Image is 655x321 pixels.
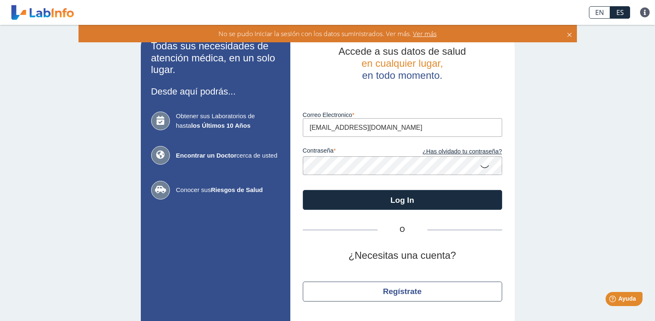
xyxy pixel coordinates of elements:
iframe: Help widget launcher [581,289,646,312]
a: ES [610,6,630,19]
span: O [378,225,427,235]
span: cerca de usted [176,151,280,160]
b: Riesgos de Salud [211,186,263,193]
h2: Todas sus necesidades de atención médica, en un solo lugar. [151,40,280,76]
span: Ver más [411,29,437,38]
span: No se pudo iniciar la sesión con los datos suministrados. Ver más. [218,29,411,38]
label: contraseña [303,147,402,156]
b: los Últimos 10 Años [191,122,250,129]
h2: ¿Necesitas una cuenta? [303,250,502,262]
span: en todo momento. [362,70,442,81]
span: Obtener sus Laboratorios de hasta [176,112,280,130]
span: Accede a sus datos de salud [339,46,466,57]
b: Encontrar un Doctor [176,152,237,159]
span: Conocer sus [176,185,280,195]
a: ¿Has olvidado tu contraseña? [402,147,502,156]
span: en cualquier lugar, [361,58,443,69]
button: Regístrate [303,282,502,302]
h3: Desde aquí podrás... [151,86,280,97]
a: EN [589,6,610,19]
label: Correo Electronico [303,112,502,118]
button: Log In [303,190,502,210]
